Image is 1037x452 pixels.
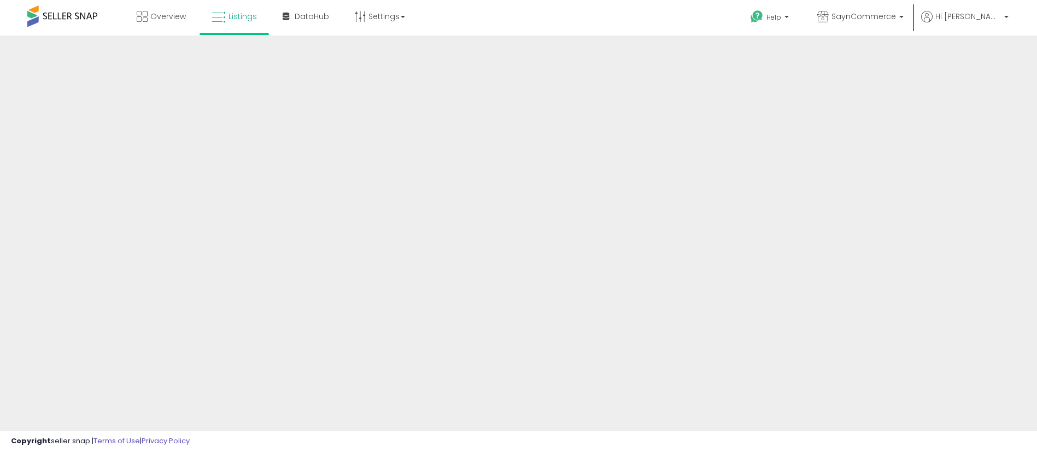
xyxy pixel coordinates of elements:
strong: Copyright [11,436,51,446]
i: Get Help [750,10,764,24]
span: DataHub [295,11,329,22]
span: SaynCommerce [831,11,896,22]
span: Listings [229,11,257,22]
a: Help [742,2,800,36]
span: Hi [PERSON_NAME] [935,11,1001,22]
span: Help [766,13,781,22]
a: Hi [PERSON_NAME] [921,11,1009,36]
a: Privacy Policy [142,436,190,446]
span: Overview [150,11,186,22]
a: Terms of Use [93,436,140,446]
div: seller snap | | [11,436,190,447]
